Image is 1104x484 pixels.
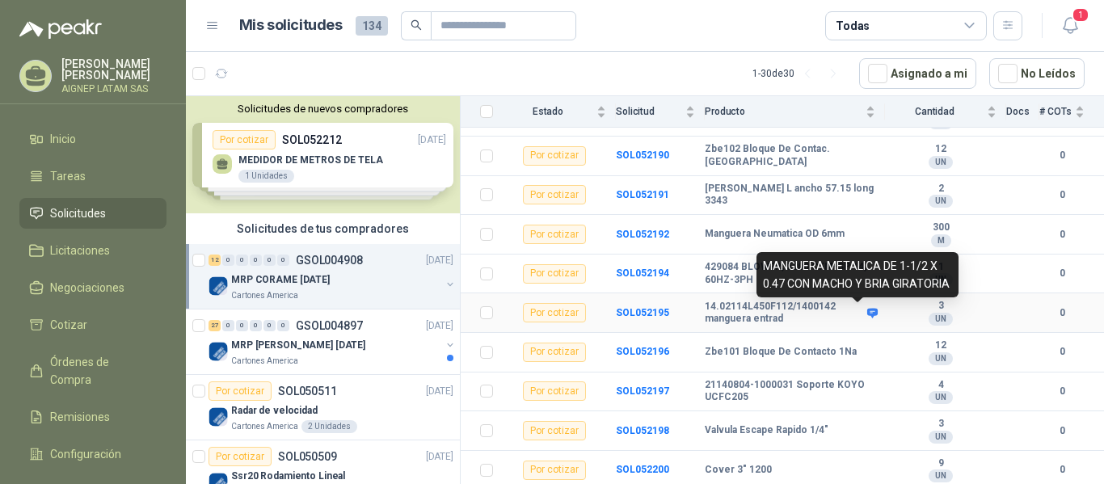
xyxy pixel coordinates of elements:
a: SOL052196 [616,346,669,357]
div: UN [929,195,953,208]
b: 0 [1039,187,1085,203]
div: UN [929,313,953,326]
span: Producto [705,106,862,117]
b: 0 [1039,305,1085,321]
p: GSOL004908 [296,255,363,266]
a: Licitaciones [19,235,166,266]
span: Solicitudes [50,204,106,222]
div: 0 [277,255,289,266]
div: UN [929,156,953,169]
a: SOL052192 [616,229,669,240]
div: UN [929,431,953,444]
div: 0 [250,255,262,266]
b: Zbe102 Bloque De Contac. [GEOGRAPHIC_DATA] [705,143,875,168]
span: 1 [1072,7,1089,23]
b: 14.02114L450F112/1400142 manguera entrad [705,301,863,326]
p: GSOL004897 [296,320,363,331]
span: Negociaciones [50,279,124,297]
div: Por cotizar [523,146,586,166]
th: Estado [503,96,616,128]
div: UN [929,391,953,404]
div: UN [929,352,953,365]
th: Producto [705,96,885,128]
div: Todas [836,17,870,35]
div: 0 [263,320,276,331]
a: SOL052200 [616,464,669,475]
b: 0 [1039,462,1085,478]
a: SOL052194 [616,267,669,279]
span: 134 [356,16,388,36]
p: [DATE] [426,384,453,399]
p: Radar de velocidad [231,403,318,419]
div: UN [929,469,953,482]
p: MRP [PERSON_NAME] [DATE] [231,338,365,353]
b: [PERSON_NAME] L ancho 57.15 long 3343 [705,183,875,208]
span: Cotizar [50,316,87,334]
span: # COTs [1039,106,1072,117]
p: [DATE] [426,253,453,268]
b: Cover 3" 1200 [705,464,772,477]
p: SOL050509 [278,451,337,462]
b: 300 [885,221,997,234]
div: 12 [209,255,221,266]
div: MANGUERA METALICA DE 1-1/2 X 0.47 CON MACHO Y BRIA GIRATORIA [756,252,959,297]
a: Cotizar [19,309,166,340]
img: Company Logo [209,407,228,427]
span: search [411,19,422,31]
p: SOL050511 [278,385,337,397]
p: Ssr20 Rodamiento Lineal [231,469,345,484]
b: 3 [885,418,997,431]
p: [DATE] [426,318,453,334]
b: Manguera Neumatica OD 6mm [705,228,845,241]
div: Por cotizar [523,461,586,480]
a: 12 0 0 0 0 0 GSOL004908[DATE] Company LogoMRP CORAME [DATE]Cartones America [209,250,457,302]
a: SOL052197 [616,385,669,397]
div: Por cotizar [523,264,586,284]
a: Remisiones [19,402,166,432]
button: Solicitudes de nuevos compradores [192,103,453,115]
div: 2 Unidades [301,420,357,433]
b: Valvula Escape Rapido 1/4" [705,424,828,437]
b: 0 [1039,266,1085,281]
span: Licitaciones [50,242,110,259]
th: Cantidad [885,96,1006,128]
img: Logo peakr [19,19,102,39]
a: Configuración [19,439,166,469]
b: 12 [885,143,997,156]
span: Inicio [50,130,76,148]
span: Tareas [50,167,86,185]
div: Por cotizar [523,303,586,322]
div: 1 - 30 de 30 [752,61,846,86]
a: SOL052195 [616,307,669,318]
b: 0 [1039,384,1085,399]
div: M [931,234,951,247]
div: Por cotizar [523,185,586,204]
p: [PERSON_NAME] [PERSON_NAME] [61,58,166,81]
b: 2 [885,183,997,196]
p: Cartones America [231,289,298,302]
a: SOL052190 [616,149,669,161]
button: 1 [1056,11,1085,40]
p: [DATE] [426,449,453,465]
div: Solicitudes de nuevos compradoresPor cotizarSOL052212[DATE] MEDIDOR DE METROS DE TELA1 UnidadesPo... [186,96,460,213]
span: Remisiones [50,408,110,426]
b: 429084 BLOWER, 5200 CFM-SP 14, 60HZ-3PH [705,261,875,286]
div: Por cotizar [523,381,586,401]
p: Cartones America [231,420,298,433]
h1: Mis solicitudes [239,14,343,37]
a: Solicitudes [19,198,166,229]
b: 0 [1039,423,1085,439]
b: 0 [1039,344,1085,360]
span: Solicitud [616,106,682,117]
a: Inicio [19,124,166,154]
div: Por cotizar [209,447,272,466]
div: Solicitudes de tus compradores [186,213,460,244]
img: Company Logo [209,276,228,296]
